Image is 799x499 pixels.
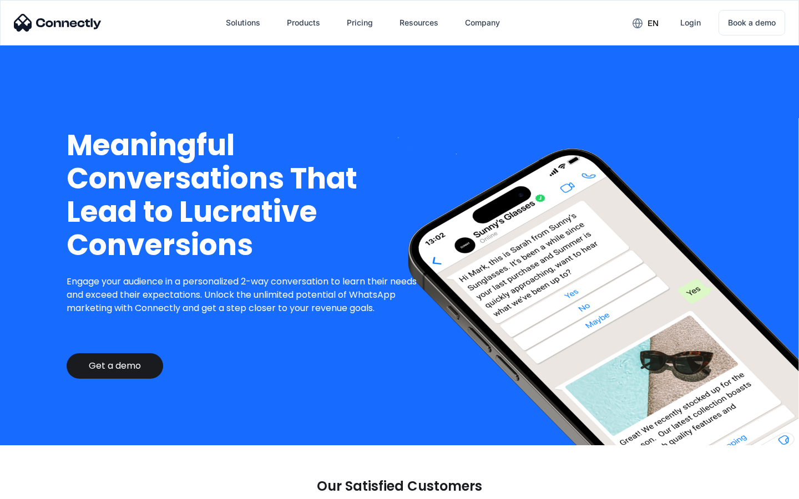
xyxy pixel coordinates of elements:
div: Solutions [226,15,260,30]
p: Engage your audience in a personalized 2-way conversation to learn their needs and exceed their e... [67,275,426,315]
p: Our Satisfied Customers [317,478,482,494]
div: Company [456,9,509,36]
a: Login [671,9,710,36]
ul: Language list [22,480,67,495]
h1: Meaningful Conversations That Lead to Lucrative Conversions [67,129,426,262]
aside: Language selected: English [11,480,67,495]
div: Company [465,15,500,30]
a: Get a demo [67,353,163,379]
div: Login [680,15,701,30]
a: Book a demo [719,10,785,35]
div: Pricing [347,15,373,30]
div: Get a demo [89,360,141,371]
div: Solutions [217,9,269,36]
div: en [648,16,659,31]
img: Connectly Logo [14,14,102,32]
div: en [624,14,667,31]
div: Products [278,9,329,36]
div: Products [287,15,320,30]
div: Resources [399,15,438,30]
a: Pricing [338,9,382,36]
div: Resources [391,9,447,36]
